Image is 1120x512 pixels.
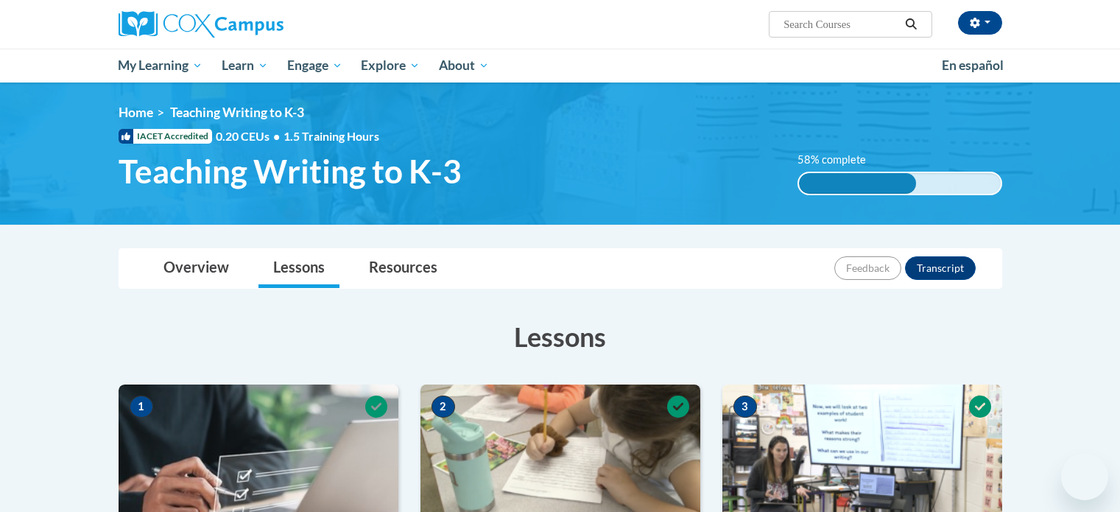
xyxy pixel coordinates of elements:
[1061,453,1108,500] iframe: Button to launch messaging window
[432,396,455,418] span: 2
[119,129,212,144] span: IACET Accredited
[96,49,1024,83] div: Main menu
[216,128,283,144] span: 0.20 CEUs
[834,256,901,280] button: Feedback
[118,57,202,74] span: My Learning
[283,129,379,143] span: 1.5 Training Hours
[149,249,244,288] a: Overview
[273,129,280,143] span: •
[900,15,922,33] button: Search
[439,57,489,74] span: About
[119,105,153,120] a: Home
[361,57,420,74] span: Explore
[958,11,1002,35] button: Account Settings
[119,152,462,191] span: Teaching Writing to K-3
[109,49,213,83] a: My Learning
[354,249,452,288] a: Resources
[130,396,153,418] span: 1
[797,152,882,168] label: 58% complete
[351,49,429,83] a: Explore
[222,57,268,74] span: Learn
[212,49,278,83] a: Learn
[119,11,398,38] a: Cox Campus
[429,49,499,83] a: About
[287,57,342,74] span: Engage
[905,256,976,280] button: Transcript
[119,11,283,38] img: Cox Campus
[278,49,352,83] a: Engage
[782,15,900,33] input: Search Courses
[799,173,916,194] div: 58% complete
[932,50,1013,81] a: En español
[942,57,1004,73] span: En español
[119,318,1002,355] h3: Lessons
[733,396,757,418] span: 3
[170,105,304,120] span: Teaching Writing to K-3
[258,249,339,288] a: Lessons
